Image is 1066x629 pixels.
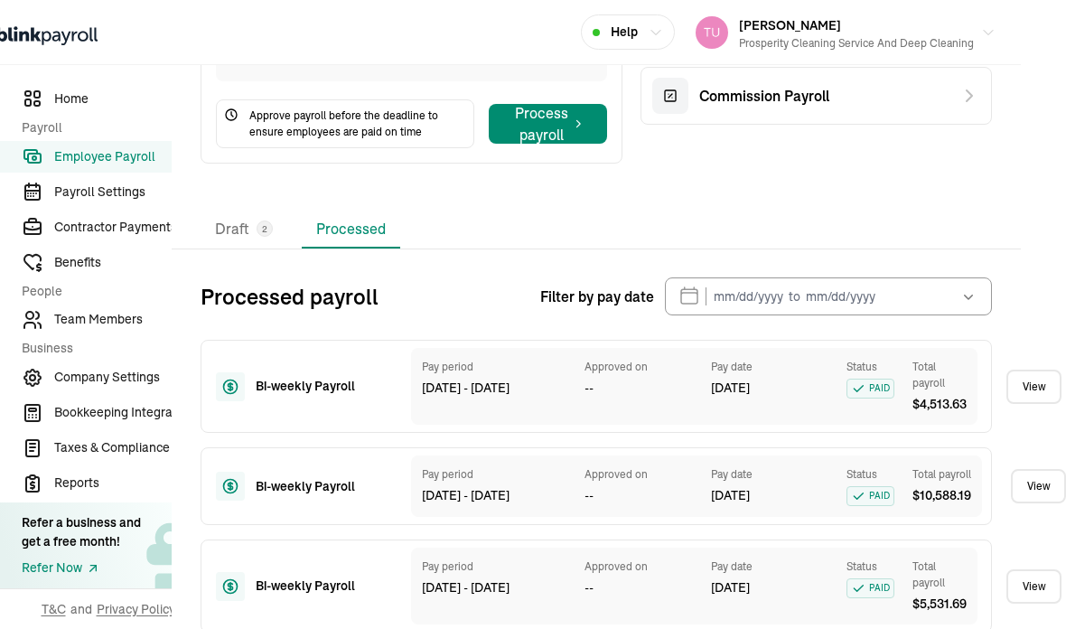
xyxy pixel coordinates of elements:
div: Pay date [711,466,828,483]
span: $ 4,513.63 [912,395,967,414]
div: Total payroll [912,559,967,591]
span: Company Settings [54,368,216,387]
span: Payroll [22,118,205,137]
input: mm/dd/yyyy to mm/dd/yyyy [665,277,992,315]
div: [DATE] - [DATE] [422,578,566,597]
span: T&C [42,600,66,618]
div: -- [584,379,693,398]
a: View [1006,370,1061,404]
button: Help [581,14,675,50]
div: Total payroll [912,359,967,391]
span: PAID [846,578,894,598]
div: Bi-weekly Payroll [256,477,382,496]
div: [DATE] - [DATE] [422,486,566,505]
span: PAID [846,379,894,399]
div: [DATE] [711,486,828,505]
span: Privacy Policy [97,600,175,618]
div: Bi-weekly Payroll [256,577,382,596]
div: Process payroll [510,102,585,146]
div: Prosperity Cleaning Service and Deep Cleaning [739,35,974,52]
span: Reports [54,474,216,493]
div: Status [846,359,894,375]
div: -- [584,486,693,505]
button: [PERSON_NAME]Prosperity Cleaning Service and Deep Cleaning [688,10,1003,55]
li: Draft [201,211,287,249]
span: $ 10,588.19 [912,486,971,505]
div: Approved on [584,466,693,483]
div: [DATE] [711,578,828,597]
span: Approve payroll before the deadline to ensure employees are paid on time [249,108,466,140]
span: $ 5,531.69 [912,595,967,614]
button: Process payroll [489,104,607,144]
div: Pay date [711,359,828,375]
span: Filter by pay date [540,286,654,307]
div: Approved on [584,359,693,375]
span: Commission Payroll [699,85,829,107]
span: PAID [846,486,894,506]
div: Pay period [422,559,566,575]
span: Payroll Settings [54,183,216,202]
h2: Processed payroll [201,282,540,311]
span: Benefits [54,253,216,272]
span: Home [54,89,216,108]
div: Pay period [422,359,566,375]
a: Refer Now [22,559,141,577]
span: People [22,282,205,301]
div: Status [846,466,894,483]
div: Status [846,559,894,575]
span: 2 [262,222,267,236]
span: [PERSON_NAME] [739,17,841,33]
div: Pay date [711,559,828,575]
div: Approved on [584,559,693,575]
span: Taxes & Compliance [54,438,216,457]
span: Bookkeeping Integration [54,403,216,422]
iframe: Chat Widget [976,542,1066,629]
span: Contractor Payments [54,218,216,237]
span: Employee Payroll [54,147,216,166]
span: Help [611,23,638,42]
span: Team Members [54,310,216,329]
div: Refer a business and get a free month! [22,513,141,551]
li: Processed [302,211,400,249]
div: Total payroll [912,466,971,483]
div: -- [584,578,693,597]
div: [DATE] [711,379,828,398]
div: Pay period [422,466,566,483]
span: Business [22,339,205,358]
div: Bi-weekly Payroll [256,377,382,396]
div: [DATE] - [DATE] [422,379,566,398]
a: View [1011,469,1066,503]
